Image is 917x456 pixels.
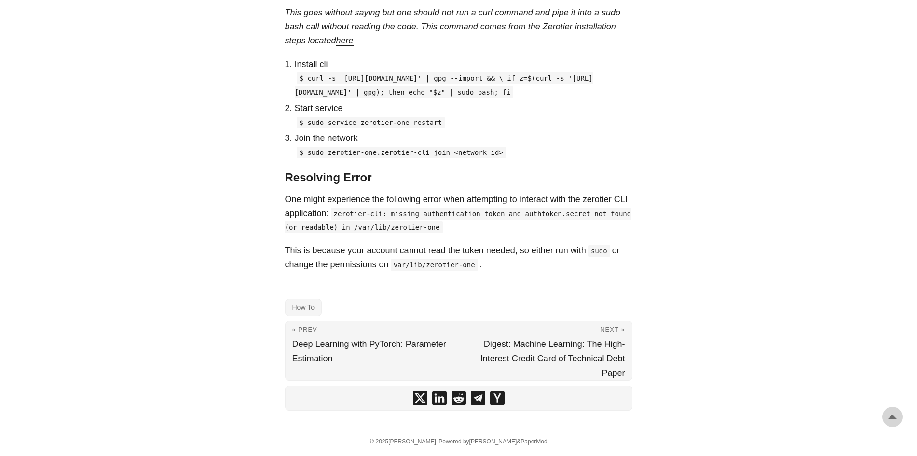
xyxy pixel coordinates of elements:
[438,438,547,445] span: Powered by &
[285,299,322,316] a: How To
[432,391,447,405] a: share Install Zerotier CLI Linux on linkedin
[285,8,620,45] em: This goes without saying but one should not run a curl command and pipe it into a sudo bash call ...
[286,321,459,380] a: « Prev Deep Learning with PyTorch: Parameter Estimation
[413,391,427,405] a: share Install Zerotier CLI Linux on x
[600,326,625,333] span: Next »
[336,36,354,45] a: here
[295,131,632,145] p: Join the network
[297,147,506,158] code: $ sudo zerotier-one.zerotier-cli join <network id>
[452,391,466,405] a: share Install Zerotier CLI Linux on reddit
[520,438,547,445] a: PaperMod
[480,339,625,378] span: Digest: Machine Learning: The High-Interest Credit Card of Technical Debt Paper
[292,339,446,363] span: Deep Learning with PyTorch: Parameter Estimation
[285,208,631,234] code: zerotier-cli: missing authentication token and authtoken.secret not found (or readable) in /var/l...
[295,57,632,71] p: Install cli
[285,171,632,185] h3: Resolving Error
[391,259,478,271] code: var/lib/zerotier-one
[292,326,317,333] span: « Prev
[588,245,610,257] code: sudo
[295,72,593,98] code: $ curl -s '[URL][DOMAIN_NAME]' | gpg --import && \ if z=$(curl -s '[URL][DOMAIN_NAME]' | gpg); th...
[469,438,517,445] a: [PERSON_NAME]
[297,117,445,128] code: $ sudo service zerotier-one restart
[285,244,632,272] p: This is because your account cannot read the token needed, so either run with or change the permi...
[490,391,505,405] a: share Install Zerotier CLI Linux on ycombinator
[295,101,632,115] p: Start service
[882,407,903,427] a: go to top
[285,193,632,234] p: One might experience the following error when attempting to interact with the zerotier CLI applic...
[388,438,436,445] a: [PERSON_NAME]
[471,391,485,405] a: share Install Zerotier CLI Linux on telegram
[459,321,632,380] a: Next » Digest: Machine Learning: The High-Interest Credit Card of Technical Debt Paper
[370,438,436,445] span: © 2025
